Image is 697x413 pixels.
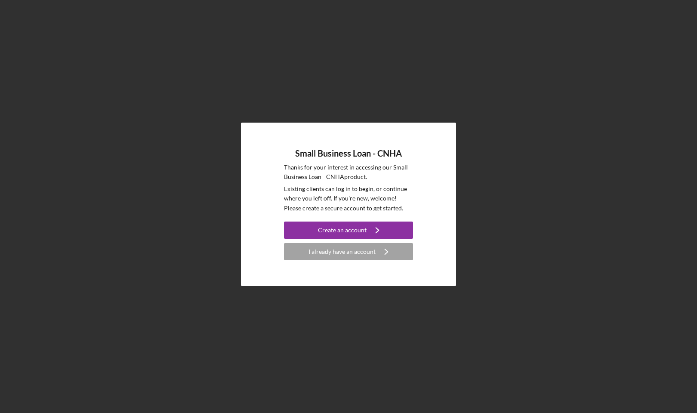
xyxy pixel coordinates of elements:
button: Create an account [284,222,413,239]
h4: Small Business Loan - CNHA [295,148,402,158]
div: Create an account [318,222,367,239]
a: Create an account [284,222,413,241]
p: Thanks for your interest in accessing our Small Business Loan - CNHA product. [284,163,413,182]
button: I already have an account [284,243,413,260]
div: I already have an account [308,243,376,260]
p: Existing clients can log in to begin, or continue where you left off. If you're new, welcome! Ple... [284,184,413,213]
